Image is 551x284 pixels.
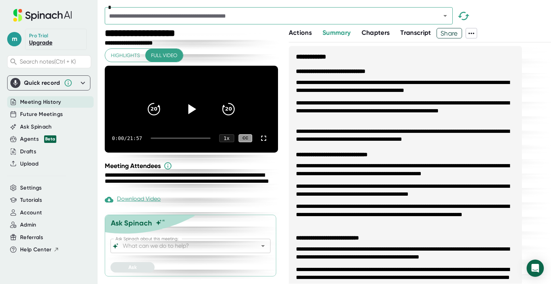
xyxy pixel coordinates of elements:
button: Open [440,11,450,21]
button: Ask [110,262,155,273]
div: Pro Trial [29,33,50,39]
button: Actions [289,28,312,38]
button: Transcript [400,28,431,38]
button: Future Meetings [20,110,63,118]
div: Beta [44,135,56,143]
a: Upgrade [29,39,52,46]
span: Search notes (Ctrl + K) [20,58,76,65]
button: Ask Spinach [20,123,52,131]
div: 1 x [219,134,234,142]
button: Upload [20,160,38,168]
button: Admin [20,221,37,229]
button: Tutorials [20,196,42,204]
button: Full video [145,49,183,62]
div: Agents [20,135,56,143]
button: Open [258,241,268,251]
button: Chapters [362,28,390,38]
button: Help Center [20,246,59,254]
button: Agents Beta [20,135,56,143]
span: Help Center [20,246,52,254]
button: Drafts [20,148,36,156]
button: Highlights [105,49,146,62]
button: Meeting History [20,98,61,106]
span: Chapters [362,29,390,37]
span: Actions [289,29,312,37]
div: Quick record [24,79,60,87]
div: Ask Spinach [111,219,152,227]
button: Summary [322,28,350,38]
button: Account [20,209,42,217]
button: Referrals [20,233,43,242]
span: Highlights [111,51,140,60]
button: Share [437,28,462,38]
div: Quick record [10,76,87,90]
span: Ask [128,264,137,270]
div: Paid feature [105,195,161,204]
div: CC [239,134,252,143]
span: Share [437,27,462,39]
div: Open Intercom Messenger [527,260,544,277]
span: Transcript [400,29,431,37]
div: Meeting Attendees [105,162,280,170]
span: Full video [151,51,177,60]
span: m [7,32,22,46]
div: 0:00 / 21:57 [112,135,142,141]
button: Settings [20,184,42,192]
input: What can we do to help? [121,241,247,251]
span: Summary [322,29,350,37]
